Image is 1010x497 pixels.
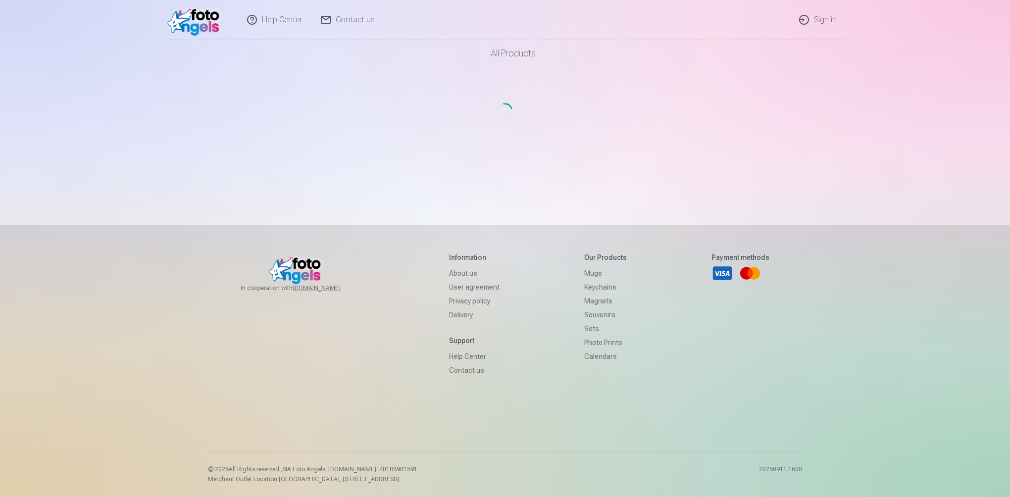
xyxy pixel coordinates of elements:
span: In cooperation with [241,284,364,292]
a: Magnets [584,294,627,308]
a: Mastercard [739,262,761,284]
h5: Information [449,252,500,262]
span: SIA Foto Angels, [DOMAIN_NAME]. 40103901591 [282,466,417,473]
a: Help Center [449,349,500,363]
a: Sets [584,322,627,336]
a: Souvenirs [584,308,627,322]
a: User agreement [449,280,500,294]
h5: Our products [584,252,627,262]
a: Delivery [449,308,500,322]
a: Visa [711,262,733,284]
a: Mugs [584,266,627,280]
p: © 2025 All Rights reserved. , [208,465,417,473]
h5: Payment methods [711,252,769,262]
a: About us [449,266,500,280]
a: Contact us [449,363,500,377]
img: /v1 [167,4,224,36]
a: Keychains [584,280,627,294]
p: Merchant Outlet Location [GEOGRAPHIC_DATA], [STREET_ADDRESS] [208,475,417,483]
a: Calendars [584,349,627,363]
a: All products [463,40,548,67]
p: 20250911.1600 [759,465,802,483]
a: Privacy policy [449,294,500,308]
h5: Support [449,336,500,346]
a: [DOMAIN_NAME] [293,284,364,292]
a: Photo prints [584,336,627,349]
